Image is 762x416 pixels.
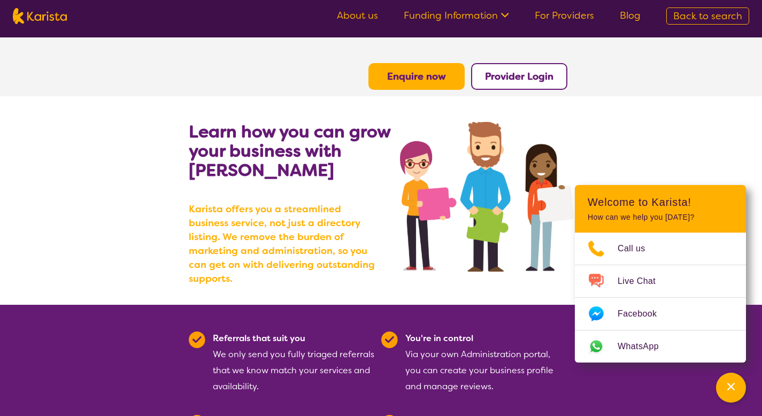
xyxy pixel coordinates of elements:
a: Blog [620,9,641,22]
b: Learn how you can grow your business with [PERSON_NAME] [189,120,390,181]
span: Live Chat [618,273,668,289]
a: About us [337,9,378,22]
ul: Choose channel [575,233,746,363]
p: How can we help you [DATE]? [588,213,733,222]
button: Enquire now [368,63,465,90]
a: For Providers [535,9,594,22]
span: WhatsApp [618,338,672,355]
a: Funding Information [404,9,509,22]
button: Provider Login [471,63,567,90]
a: Provider Login [485,70,553,83]
img: Karista logo [13,8,67,24]
div: Via your own Administration portal, you can create your business profile and manage reviews. [405,330,567,395]
a: Web link opens in a new tab. [575,330,746,363]
span: Back to search [673,10,742,22]
b: Referrals that suit you [213,333,305,344]
span: Facebook [618,306,669,322]
div: We only send you fully triaged referrals that we know match your services and availability. [213,330,375,395]
span: Call us [618,241,658,257]
h2: Welcome to Karista! [588,196,733,209]
a: Back to search [666,7,749,25]
button: Channel Menu [716,373,746,403]
b: You're in control [405,333,473,344]
img: Tick [189,332,205,348]
img: Tick [381,332,398,348]
a: Enquire now [387,70,446,83]
div: Channel Menu [575,185,746,363]
img: grow your business with Karista [400,122,573,272]
b: Karista offers you a streamlined business service, not just a directory listing. We remove the bu... [189,202,381,286]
